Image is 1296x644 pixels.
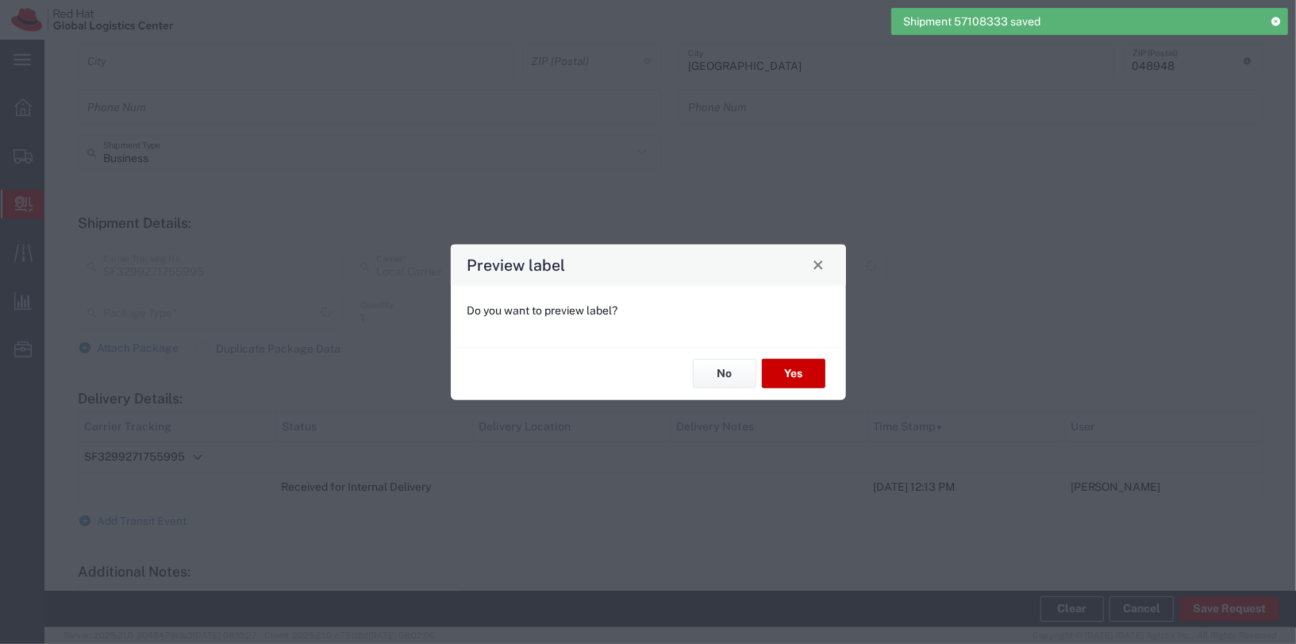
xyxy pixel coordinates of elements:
p: Do you want to preview label? [467,302,829,318]
button: Close [807,253,829,276]
h4: Preview label [467,253,565,276]
span: Shipment 57108333 saved [903,13,1040,30]
button: No [693,359,756,388]
button: Yes [762,359,825,388]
